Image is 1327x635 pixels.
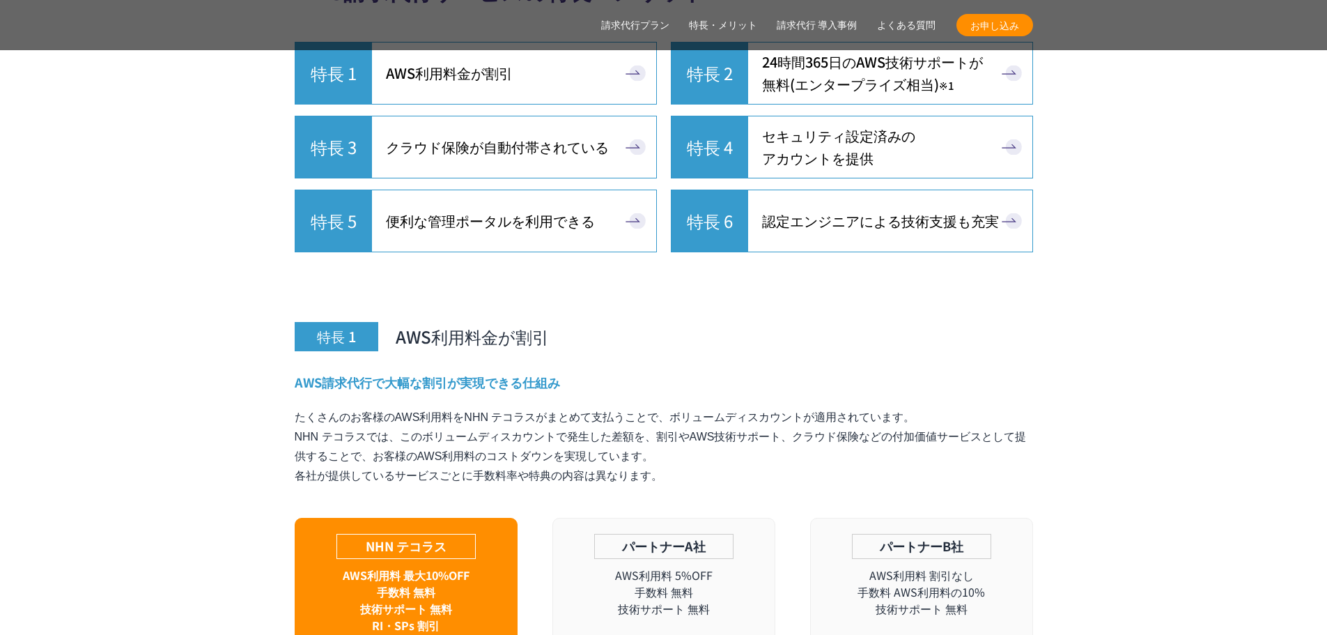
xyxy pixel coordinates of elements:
[671,190,1033,252] a: 特長 6 認定エンジニアによる技術支援も充実
[956,18,1033,33] span: お申し込み
[295,116,657,178] a: 特長 3 クラウド保険が自動付帯されている
[811,567,1032,617] p: AWS利用料 割引なし 手数料 AWS利用料の10% 技術サポート 無料
[386,62,513,84] span: AWS利用料金が割引
[777,18,857,33] a: 請求代行 導入事例
[672,116,748,178] span: 特長 4
[336,534,476,559] p: NHN テコラス
[295,322,378,351] span: 特長 1
[553,567,775,617] p: AWS利用料 5%OFF 手数料 無料 技術サポート 無料
[672,43,748,104] span: 特長 2
[601,18,669,33] a: 請求代行プラン
[956,14,1033,36] a: お申し込み
[671,116,1033,178] a: 特長 4 セキュリティ設定済みのアカウントを提供
[672,190,748,252] span: 特長 6
[762,51,983,95] span: 24時間365日の AWS技術サポートが 無料 (エンタープライズ相当)
[852,534,991,559] p: パートナーB社
[386,210,595,232] span: 便利な管理ポータルを利用 できる
[594,534,734,559] p: パートナーA社
[295,374,1033,391] h4: AWS請求代行で大幅な割引が実現できる仕組み
[295,42,657,105] a: 特長 1 AWS利用料金が割引
[762,210,999,232] span: 認定エンジニアによる技術支援も充実
[689,18,757,33] a: 特長・メリット
[396,325,549,349] span: AWS利用料金が割引
[295,190,657,252] a: 特長 5 便利な管理ポータルを利用できる
[295,190,372,252] span: 特長 5
[877,18,936,33] a: よくある質問
[671,42,1033,105] a: 特長 2 24時間365日のAWS技術サポートが無料(エンタープライズ相当)※1
[762,125,915,169] span: セキュリティ設定済みの アカウントを提供
[939,78,954,93] small: ※1
[295,43,372,104] span: 特長 1
[295,116,372,178] span: 特長 3
[386,136,609,158] span: クラウド保険が自動付帯されている
[295,408,1033,486] p: たくさんのお客様のAWS利用料をNHN テコラスがまとめて支払うことで、ボリュームディスカウントが適用されています。 NHN テコラスでは、このボリュームディスカウントで発生した差額を、割引やA...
